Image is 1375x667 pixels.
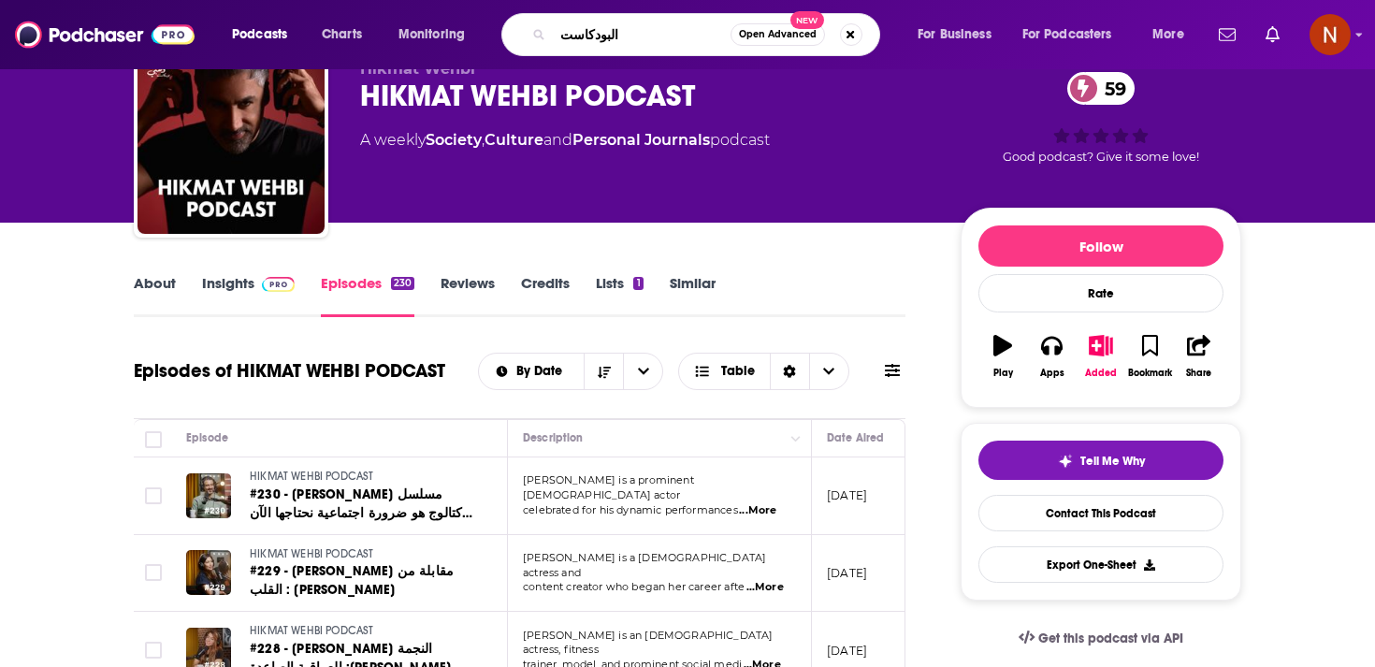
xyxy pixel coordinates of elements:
[1175,323,1223,390] button: Share
[519,13,898,56] div: Search podcasts, credits, & more...
[790,11,824,29] span: New
[391,277,414,290] div: 230
[134,359,445,383] h1: Episodes of HIKMAT WEHBI PODCAST
[978,274,1223,312] div: Rate
[1003,150,1199,164] span: Good podcast? Give it some love!
[633,277,643,290] div: 1
[523,629,774,657] span: [PERSON_NAME] is an [DEMOGRAPHIC_DATA] actress, fitness
[250,546,474,563] a: HIKMAT WEHBI PODCAST
[250,624,373,637] span: HIKMAT WEHBI PODCAST
[596,274,643,317] a: Lists1
[1004,616,1198,661] a: Get this podcast via API
[521,274,570,317] a: Credits
[516,365,569,378] span: By Date
[478,353,664,390] h2: Choose List sort
[523,551,766,579] span: [PERSON_NAME] is a [DEMOGRAPHIC_DATA] actress and
[523,473,694,501] span: [PERSON_NAME] is a prominent [DEMOGRAPHIC_DATA] actor
[479,365,585,378] button: open menu
[1077,323,1125,390] button: Added
[739,30,817,39] span: Open Advanced
[250,562,474,600] a: #229 - [PERSON_NAME] مقابلة من القلب : [PERSON_NAME]
[918,22,991,48] span: For Business
[905,20,1015,50] button: open menu
[827,427,884,449] div: Date Aired
[1152,22,1184,48] span: More
[721,365,755,378] span: Table
[15,17,195,52] img: Podchaser - Follow, Share and Rate Podcasts
[785,428,807,450] button: Column Actions
[137,47,325,234] img: HIKMAT WEHBI PODCAST
[485,131,543,149] a: Culture
[202,274,295,317] a: InsightsPodchaser Pro
[827,487,867,503] p: [DATE]
[978,495,1223,531] a: Contact This Podcast
[746,580,784,595] span: ...More
[250,623,474,640] a: HIKMAT WEHBI PODCAST
[441,274,495,317] a: Reviews
[250,547,373,560] span: HIKMAT WEHBI PODCAST
[1010,20,1139,50] button: open menu
[250,486,474,523] a: #230 - [PERSON_NAME] مسلسل كتالوج هو ضرورة اجتماعية نحتاجها الآن :[PERSON_NAME]
[1211,19,1243,51] a: Show notifications dropdown
[145,642,162,659] span: Toggle select row
[1027,323,1076,390] button: Apps
[978,225,1223,267] button: Follow
[219,20,311,50] button: open menu
[1128,368,1172,379] div: Bookmark
[310,20,373,50] a: Charts
[250,470,373,483] span: HIKMAT WEHBI PODCAST
[1258,19,1287,51] a: Show notifications dropdown
[623,354,662,389] button: open menu
[678,353,849,390] button: Choose View
[731,23,825,46] button: Open AdvancedNew
[426,131,482,149] a: Society
[1086,72,1136,105] span: 59
[827,565,867,581] p: [DATE]
[572,131,710,149] a: Personal Journals
[1310,14,1351,55] button: Show profile menu
[1067,72,1136,105] a: 59
[978,546,1223,583] button: Export One-Sheet
[1080,454,1145,469] span: Tell Me Why
[186,427,228,449] div: Episode
[1310,14,1351,55] span: Logged in as AdelNBM
[1139,20,1208,50] button: open menu
[543,131,572,149] span: and
[1085,368,1117,379] div: Added
[398,22,465,48] span: Monitoring
[262,277,295,292] img: Podchaser Pro
[739,503,776,518] span: ...More
[1038,631,1183,646] span: Get this podcast via API
[978,323,1027,390] button: Play
[250,486,472,540] span: #230 - [PERSON_NAME] مسلسل كتالوج هو ضرورة اجتماعية نحتاجها الآن :[PERSON_NAME]
[670,274,716,317] a: Similar
[523,503,738,516] span: celebrated for his dynamic performances
[482,131,485,149] span: ,
[1310,14,1351,55] img: User Profile
[385,20,489,50] button: open menu
[553,20,731,50] input: Search podcasts, credits, & more...
[1186,368,1211,379] div: Share
[145,487,162,504] span: Toggle select row
[250,469,474,486] a: HIKMAT WEHBI PODCAST
[1125,323,1174,390] button: Bookmark
[360,129,770,152] div: A weekly podcast
[250,563,454,598] span: #229 - [PERSON_NAME] مقابلة من القلب : [PERSON_NAME]
[584,354,623,389] button: Sort Direction
[961,60,1241,176] div: 59Good podcast? Give it some love!
[523,427,583,449] div: Description
[978,441,1223,480] button: tell me why sparkleTell Me Why
[134,274,176,317] a: About
[993,368,1013,379] div: Play
[827,643,867,659] p: [DATE]
[321,274,414,317] a: Episodes230
[1022,22,1112,48] span: For Podcasters
[232,22,287,48] span: Podcasts
[1040,368,1064,379] div: Apps
[770,354,809,389] div: Sort Direction
[322,22,362,48] span: Charts
[145,564,162,581] span: Toggle select row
